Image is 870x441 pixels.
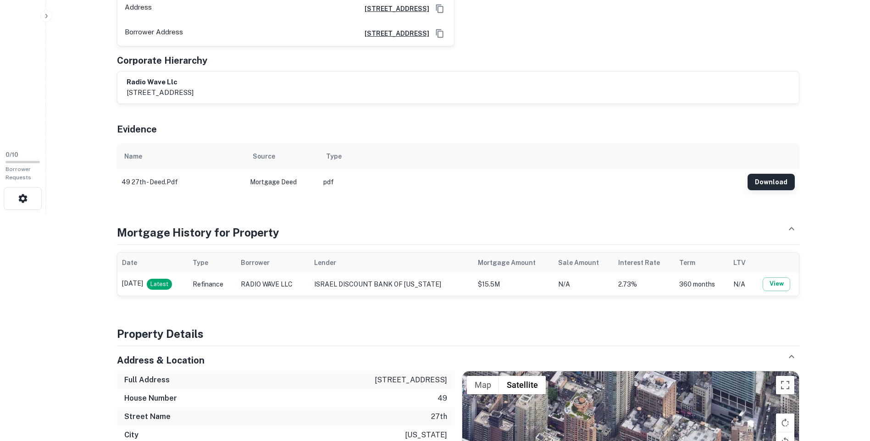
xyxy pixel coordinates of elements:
[253,151,275,162] div: Source
[127,77,194,88] h6: radio wave llc
[236,273,310,296] td: RADIO WAVE LLC
[405,430,447,441] p: [US_STATE]
[188,273,236,296] td: Refinance
[473,253,554,273] th: Mortgage Amount
[117,143,799,195] div: scrollable content
[614,273,675,296] td: 2.73%
[473,273,554,296] td: $15.5M
[117,325,799,342] h4: Property Details
[117,353,205,367] h5: Address & Location
[6,151,18,158] span: 0 / 10
[499,376,546,394] button: Show satellite imagery
[117,169,245,195] td: 49 27th - deed.pdf
[117,122,157,136] h5: Evidence
[310,273,473,296] td: ISRAEL DISCOUNT BANK OF [US_STATE]
[319,169,743,195] td: pdf
[245,169,319,195] td: Mortgage Deed
[310,253,473,273] th: Lender
[375,375,447,386] p: [STREET_ADDRESS]
[124,393,177,404] h6: House Number
[125,27,183,40] p: Borrower Address
[776,413,794,432] button: Rotate map clockwise
[729,253,754,273] th: LTV
[433,2,447,16] button: Copy Address
[614,253,675,273] th: Interest Rate
[127,87,194,98] p: [STREET_ADDRESS]
[776,376,794,394] button: Toggle fullscreen view
[729,273,754,296] td: N/A
[357,4,429,14] a: [STREET_ADDRESS]
[675,273,729,296] td: 360 months
[554,253,614,273] th: Sale Amount
[763,277,790,291] button: View
[245,143,319,169] th: Source
[236,253,310,273] th: Borrower
[124,411,171,422] h6: Street Name
[117,253,188,273] th: Date
[124,430,139,441] h6: City
[748,174,795,190] button: Download
[117,273,188,296] td: [DATE]
[431,411,447,422] p: 27th
[357,28,429,39] a: [STREET_ADDRESS]
[117,143,245,169] th: Name
[326,151,342,162] div: Type
[467,376,499,394] button: Show street map
[124,375,170,386] h6: Full Address
[117,224,279,241] h4: Mortgage History for Property
[438,393,447,404] p: 49
[319,143,743,169] th: Type
[675,253,729,273] th: Term
[554,273,614,296] td: N/A
[6,166,31,181] span: Borrower Requests
[824,368,870,412] iframe: Chat Widget
[188,253,236,273] th: Type
[124,151,142,162] div: Name
[125,2,152,16] p: Address
[433,27,447,40] button: Copy Address
[117,54,207,67] h5: Corporate Hierarchy
[147,280,172,289] span: Latest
